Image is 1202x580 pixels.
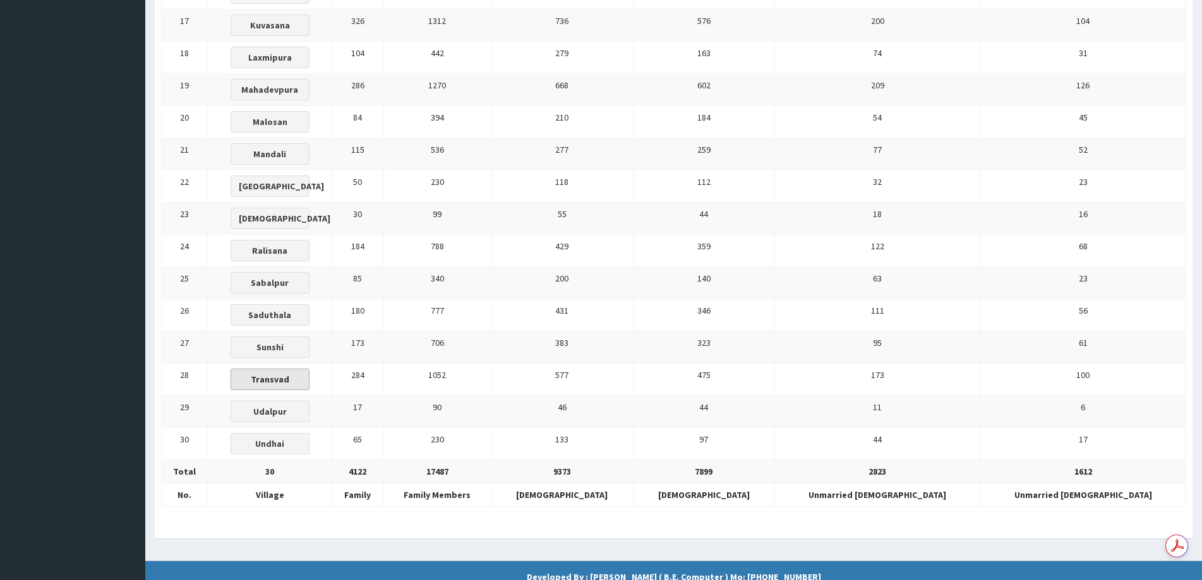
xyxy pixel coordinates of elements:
[633,483,774,507] th: [DEMOGRAPHIC_DATA]
[383,42,491,74] td: 442
[162,9,208,42] td: 17
[633,170,774,203] td: 112
[491,235,633,267] td: 429
[491,428,633,460] td: 133
[980,170,1186,203] td: 23
[633,396,774,428] td: 44
[383,106,491,138] td: 394
[332,299,384,331] td: 180
[383,364,491,396] td: 1052
[253,116,287,127] b: Malosan
[231,369,310,390] button: Transvad
[774,428,980,460] td: 44
[231,240,310,261] button: Ralisana
[231,336,310,358] button: Sunshi
[491,460,633,483] th: 9373
[491,483,633,507] th: [DEMOGRAPHIC_DATA]
[383,460,491,483] th: 17487
[162,460,208,483] th: Total
[162,106,208,138] td: 20
[162,364,208,396] td: 28
[980,428,1186,460] td: 17
[231,47,310,68] button: Laxmipura
[980,74,1186,106] td: 126
[633,428,774,460] td: 97
[633,9,774,42] td: 576
[774,331,980,364] td: 95
[383,483,491,507] th: Family Members
[774,460,980,483] th: 2823
[231,143,310,165] button: Mandali
[332,331,384,364] td: 173
[491,106,633,138] td: 210
[231,208,310,229] button: [DEMOGRAPHIC_DATA]
[332,364,384,396] td: 284
[250,20,290,31] b: Kuvasana
[231,401,310,422] button: Udalpur
[491,267,633,299] td: 200
[491,299,633,331] td: 431
[231,272,310,293] button: Sabalpur
[231,111,310,133] button: Malosan
[256,341,284,353] b: Sunshi
[383,170,491,203] td: 230
[162,483,208,507] th: No.
[248,309,291,321] b: Saduthala
[332,74,384,106] td: 286
[332,9,384,42] td: 326
[491,170,633,203] td: 118
[332,483,384,507] th: Family
[774,74,980,106] td: 209
[231,433,310,454] button: Undhai
[774,9,980,42] td: 200
[162,138,208,170] td: 21
[633,106,774,138] td: 184
[980,235,1186,267] td: 68
[774,203,980,235] td: 18
[332,106,384,138] td: 84
[162,235,208,267] td: 24
[332,267,384,299] td: 85
[980,267,1186,299] td: 23
[980,106,1186,138] td: 45
[980,9,1186,42] td: 104
[251,277,289,288] b: Sabalpur
[162,170,208,203] td: 22
[774,235,980,267] td: 122
[383,299,491,331] td: 777
[332,203,384,235] td: 30
[633,74,774,106] td: 602
[491,42,633,74] td: 279
[251,374,289,385] b: Transvad
[231,15,310,36] button: Kuvasana
[162,331,208,364] td: 27
[980,331,1186,364] td: 61
[208,460,332,483] th: 30
[633,331,774,364] td: 323
[774,483,980,507] th: Unmarried [DEMOGRAPHIC_DATA]
[248,52,292,63] b: Laxmipura
[774,396,980,428] td: 11
[633,460,774,483] th: 7899
[332,428,384,460] td: 65
[239,213,330,224] b: [DEMOGRAPHIC_DATA]
[491,74,633,106] td: 668
[332,235,384,267] td: 184
[980,483,1186,507] th: Unmarried [DEMOGRAPHIC_DATA]
[980,42,1186,74] td: 31
[491,138,633,170] td: 277
[208,483,332,507] th: Village
[980,396,1186,428] td: 6
[774,170,980,203] td: 32
[383,331,491,364] td: 706
[383,74,491,106] td: 1270
[162,299,208,331] td: 26
[980,203,1186,235] td: 16
[633,364,774,396] td: 475
[633,235,774,267] td: 359
[162,396,208,428] td: 29
[255,438,284,449] b: Undhai
[774,299,980,331] td: 111
[332,170,384,203] td: 50
[239,181,324,192] b: [GEOGRAPHIC_DATA]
